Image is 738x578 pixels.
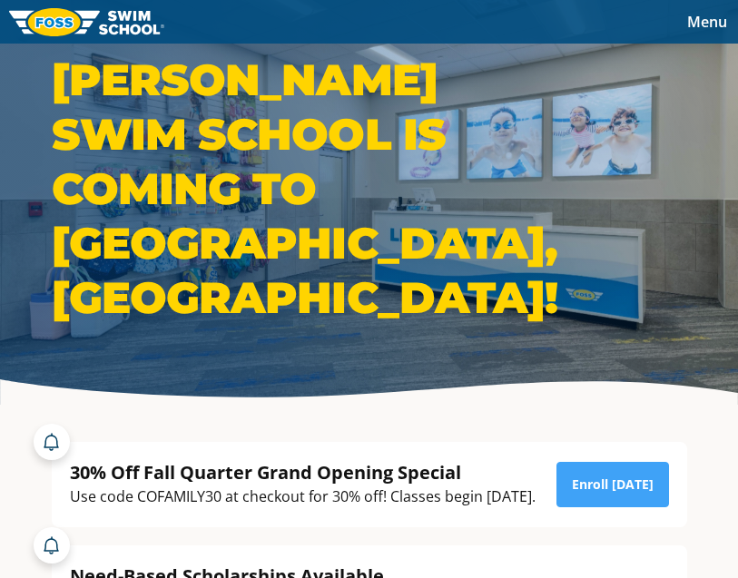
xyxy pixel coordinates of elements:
span: Menu [687,12,727,32]
button: Toggle navigation [676,8,738,35]
div: Use code COFAMILY30 at checkout for 30% off! Classes begin [DATE]. [70,485,536,509]
img: FOSS Swim School Logo [9,8,164,36]
a: Enroll [DATE] [556,462,669,507]
h1: [PERSON_NAME] Swim School is coming to [GEOGRAPHIC_DATA], [GEOGRAPHIC_DATA]! [52,53,578,325]
div: 30% Off Fall Quarter Grand Opening Special [70,460,536,485]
